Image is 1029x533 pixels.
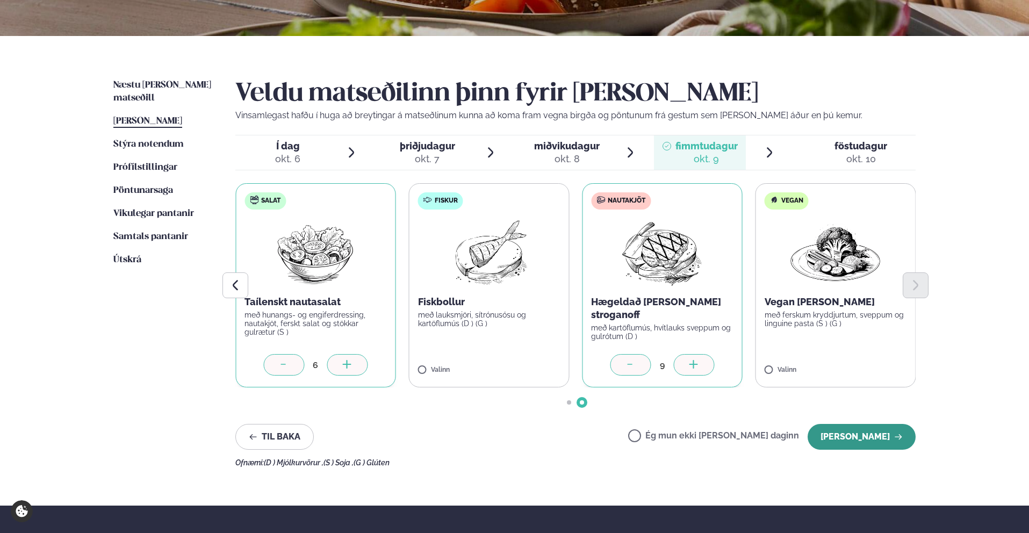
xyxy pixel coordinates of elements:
img: Vegan.svg [770,196,779,204]
span: miðvikudagur [534,140,600,152]
span: Salat [261,197,280,205]
span: Í dag [275,140,300,153]
a: Útskrá [113,254,141,266]
a: Næstu [PERSON_NAME] matseðill [113,79,214,105]
a: Stýra notendum [113,138,184,151]
a: Cookie settings [11,500,33,522]
p: Vegan [PERSON_NAME] [765,296,907,308]
div: okt. 8 [534,153,600,165]
span: Næstu [PERSON_NAME] matseðill [113,81,211,103]
img: Beef-Meat.png [615,218,710,287]
span: (S ) Soja , [323,458,354,467]
div: okt. 10 [834,153,887,165]
a: Vikulegar pantanir [113,207,194,220]
p: Taílenskt nautasalat [244,296,387,308]
span: Pöntunarsaga [113,186,173,195]
div: 6 [304,359,327,371]
span: (G ) Glúten [354,458,390,467]
span: Vegan [781,197,803,205]
img: Vegan.png [788,218,883,287]
span: (D ) Mjólkurvörur , [264,458,323,467]
div: Ofnæmi: [235,458,916,467]
p: með hunangs- og engiferdressing, nautakjöt, ferskt salat og stökkar gulrætur (S ) [244,311,387,336]
img: salad.svg [250,196,258,204]
span: Nautakjöt [608,197,645,205]
button: Next slide [903,272,929,298]
span: föstudagur [834,140,887,152]
span: Vikulegar pantanir [113,209,194,218]
h2: Veldu matseðilinn þinn fyrir [PERSON_NAME] [235,79,916,109]
a: Pöntunarsaga [113,184,173,197]
img: beef.svg [596,196,605,204]
p: Vinsamlegast hafðu í huga að breytingar á matseðlinum kunna að koma fram vegna birgða og pöntunum... [235,109,916,122]
div: okt. 7 [400,153,455,165]
div: okt. 6 [275,153,300,165]
div: okt. 9 [675,153,738,165]
span: [PERSON_NAME] [113,117,182,126]
p: með lauksmjöri, sítrónusósu og kartöflumús (D ) (G ) [418,311,560,328]
img: fish.svg [423,196,432,204]
button: Previous slide [222,272,248,298]
img: Salad.png [268,218,363,287]
button: Til baka [235,424,314,450]
span: Stýra notendum [113,140,184,149]
img: Fish.png [441,218,536,287]
span: þriðjudagur [400,140,455,152]
a: Samtals pantanir [113,231,188,243]
p: með kartöflumús, hvítlauks sveppum og gulrótum (D ) [591,323,733,341]
p: Hægeldað [PERSON_NAME] stroganoff [591,296,733,321]
div: 9 [651,359,673,371]
a: Prófílstillingar [113,161,177,174]
span: Fiskur [435,197,458,205]
p: með ferskum kryddjurtum, sveppum og linguine pasta (S ) (G ) [765,311,907,328]
span: Útskrá [113,255,141,264]
span: Prófílstillingar [113,163,177,172]
span: Go to slide 2 [580,400,584,405]
a: [PERSON_NAME] [113,115,182,128]
span: Samtals pantanir [113,232,188,241]
span: Go to slide 1 [567,400,571,405]
button: [PERSON_NAME] [808,424,916,450]
span: fimmtudagur [675,140,738,152]
p: Fiskbollur [418,296,560,308]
